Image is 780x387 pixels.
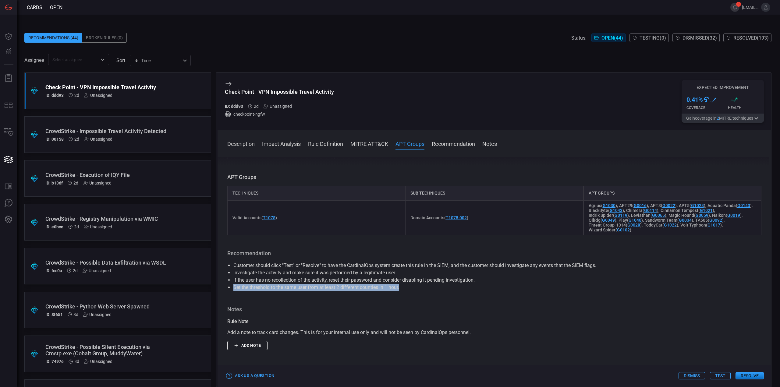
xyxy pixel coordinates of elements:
[645,218,693,223] span: Sandworm Team ( )
[1,179,16,194] button: Rule Catalog
[691,203,704,208] a: G1023
[227,329,761,336] div: Add a note to track card changes. This is for your internal use only and will not be seen by Card...
[695,218,724,223] span: TA505 ( )
[662,203,675,208] a: G0022
[700,208,713,213] a: G1021
[733,35,769,41] span: Resolved ( 193 )
[227,306,761,313] h3: Notes
[629,33,669,42] button: Testing(0)
[644,208,657,213] a: G0114
[27,5,42,10] span: Cards
[709,218,722,223] a: G0092
[225,111,334,117] div: checkpoint-ngfw
[232,215,277,220] span: Valid Accounts ( )
[668,213,710,218] span: Magic Hound ( )
[723,33,771,42] button: Resolved(193)
[727,213,740,218] a: G0019
[350,140,388,147] button: MITRE ATT&CK
[589,227,631,232] span: Wizard Spider ( )
[589,208,624,213] span: BlackByte ( )
[254,104,259,109] span: Aug 10, 2025 12:24 AM
[696,213,708,218] a: G0059
[603,203,615,208] a: G1030
[619,218,643,223] span: Play ( )
[45,268,62,273] h5: ID: fcc0a
[233,276,755,284] li: If the user has no recollection of the activity, reset their password and consider disabling it p...
[682,35,717,41] span: Dismissed ( 32 )
[74,224,79,229] span: Aug 10, 2025 12:24 AM
[263,215,275,220] a: T1078
[262,140,301,147] button: Impact Analysis
[482,140,497,147] button: Notes
[432,140,475,147] button: Recommendation
[227,318,761,325] div: Rule Note
[227,174,761,181] h3: APT Groups
[730,3,739,12] button: 5
[116,58,125,63] label: sort
[640,35,666,41] span: Testing ( 0 )
[83,268,111,273] div: Unassigned
[74,93,79,98] span: Aug 10, 2025 12:24 AM
[707,203,752,208] span: Aquatic Panda ( )
[589,213,629,218] span: Indrik Spider ( )
[682,85,764,90] h5: Expected Improvement
[74,137,79,142] span: Aug 10, 2025 12:24 AM
[45,259,167,266] div: CrowdStrike - Possible Data Exfiltration via WSDL
[617,227,630,232] a: G0102
[83,312,112,317] div: Unassigned
[1,152,16,167] button: Cards
[712,213,742,218] span: Naikon ( )
[227,186,405,200] div: Techniques
[737,203,750,208] a: G0143
[627,223,640,227] a: G0028
[446,215,467,220] a: T1078.002
[682,114,764,123] button: Gaincoverage in2MITRE techniques
[45,181,63,185] h5: ID: b136f
[1,212,16,227] button: Preferences
[591,33,626,42] button: Open(44)
[225,104,243,109] h5: ID: ddd93
[45,128,167,134] div: CrowdStrike - Impossible Travel Activity Detected
[73,181,78,185] span: Aug 10, 2025 12:24 AM
[410,215,468,220] span: Domain Accounts ( )
[227,341,268,350] button: Add note
[644,223,678,227] span: ToddyCat ( )
[83,181,112,185] div: Unassigned
[707,223,720,227] a: G1017
[24,57,44,63] span: Assignee
[233,262,755,269] li: Customer should click "Test" or "Resolve" to have the CardinalOps system create this rule in the ...
[650,203,677,208] span: APT3 ( )
[1,29,16,44] button: Dashboard
[652,213,665,218] a: G0065
[45,344,167,357] div: CrowdStrike - Possible Silent Execution via Cmstp.exe (Cobalt Group, MuddyWater)
[24,33,82,43] div: Recommendations (44)
[664,223,677,227] a: G1022
[84,137,112,142] div: Unassigned
[589,203,617,208] span: Agrius ( )
[1,125,16,140] button: Inventory
[233,269,755,276] li: Investigate the activity and make sure it was performed by a legitimate user.
[1,44,16,58] button: Detections
[571,35,587,41] span: Status:
[45,216,167,222] div: CrowdStrike - Registry Manipulation via WMIC
[82,33,127,43] div: Broken Rules (0)
[227,250,761,257] h3: Recommendation
[742,5,759,10] span: [EMAIL_ADDRESS][DOMAIN_NAME]
[73,312,78,317] span: Aug 03, 2025 3:25 AM
[1,71,16,86] button: Reports
[74,359,79,364] span: Aug 03, 2025 3:25 AM
[98,55,107,64] button: Open
[736,2,741,7] span: 5
[45,312,63,317] h5: ID: 8f651
[1,196,16,210] button: Ask Us A Question
[45,84,167,90] div: Check Point - VPN Impossible Travel Activity
[308,140,343,147] button: Rule Definition
[225,89,334,95] div: Check Point - VPN Impossible Travel Activity
[736,372,764,379] button: Resolve
[45,303,167,310] div: CrowdStrike - Python Web Server Spawned
[84,359,112,364] div: Unassigned
[661,208,714,213] span: Cinnamon Tempest ( )
[679,203,705,208] span: APT5 ( )
[717,116,719,121] span: 2
[227,140,255,147] button: Description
